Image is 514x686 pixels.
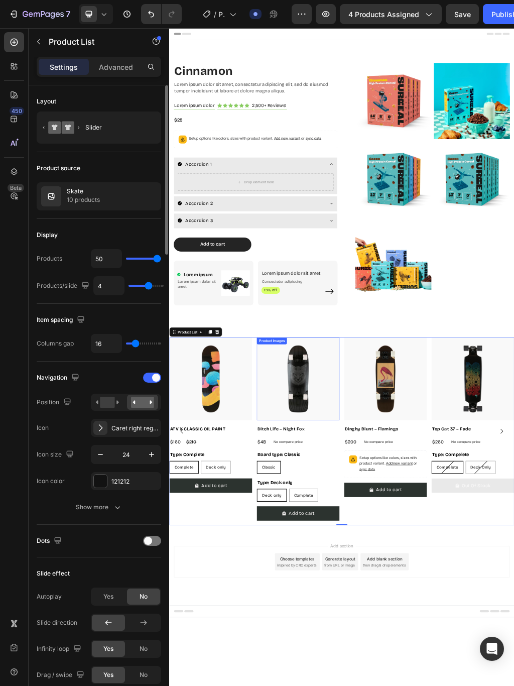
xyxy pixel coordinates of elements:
[26,230,75,246] div: Accordion 1
[103,644,113,653] span: Yes
[25,424,76,436] p: Lorem ipsum
[13,526,51,535] div: Product List
[66,8,70,20] p: 7
[140,670,148,679] span: No
[37,498,161,516] button: Show more
[76,502,122,512] div: Show more
[162,439,287,447] p: Consectetur adipiscing
[214,9,216,20] span: /
[67,195,100,205] p: 10 products
[166,453,188,462] p: 15% off
[446,4,479,24] button: Save
[169,28,514,686] iframe: Design area
[229,188,266,196] span: or
[140,644,148,653] span: No
[94,277,124,295] input: Auto
[49,36,134,48] p: Product List
[91,250,121,268] input: Auto
[37,231,58,240] div: Display
[37,569,70,578] div: Slide effect
[54,373,97,383] div: Add to cart
[26,298,77,314] div: Accordion 2
[37,371,81,385] div: Navigation
[37,423,49,432] div: Icon
[37,164,80,173] div: Product source
[141,4,182,24] div: Undo/Redo
[155,542,203,551] div: Product Images
[37,313,87,327] div: Item spacing
[41,186,61,206] img: collection feature img
[103,592,113,601] span: Yes
[85,116,147,139] div: Slider
[37,592,62,601] div: Autoplay
[238,188,266,196] span: sync data
[348,9,419,20] span: 4 products assigned
[8,406,147,484] div: Background Image
[340,4,442,24] button: 4 products assigned
[140,592,148,601] span: No
[162,423,287,434] p: Lorem ipsum dolor sit amet
[218,9,225,20] span: Product Page - [DATE] 23:05:05
[480,637,504,661] div: Open Intercom Messenger
[15,439,83,456] p: Lorem ipsum dolor sit amet
[37,339,74,348] div: Columns gap
[50,62,78,72] p: Settings
[37,254,62,263] div: Products
[4,4,75,24] button: 7
[37,477,65,486] div: Icon color
[37,534,64,548] div: Dots
[153,540,297,685] a: Ditch Life – Night Fox
[67,188,100,195] p: Skate
[111,477,159,486] div: 121212
[91,334,121,353] input: Auto
[26,328,77,344] div: Accordion 3
[130,265,183,273] div: Drop element here
[99,62,133,72] p: Advanced
[37,642,83,656] div: Infinity loop
[272,451,288,468] img: gempages_462905186080260943-807cde2f-6f0f-458c-82f4-26f93fcce420.svg
[37,668,86,682] div: Drag / swipe
[111,424,159,433] div: Caret right regular
[8,184,24,192] div: Beta
[305,540,450,685] a: Dinghy Blunt – Flamingo
[90,423,141,467] img: gempages_462905186080260943-d7d4fbe2-c52d-42cf-a4cf-204e83f7d81c.png
[37,279,91,293] div: Products/slide
[183,188,229,196] span: Add new variant
[454,10,471,19] span: Save
[37,97,56,106] div: Layout
[37,618,77,627] div: Slide direction
[103,670,113,679] span: Yes
[37,448,76,462] div: Icon size
[8,366,143,390] button: Add to cart
[10,107,24,115] div: 450
[37,396,73,409] div: Position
